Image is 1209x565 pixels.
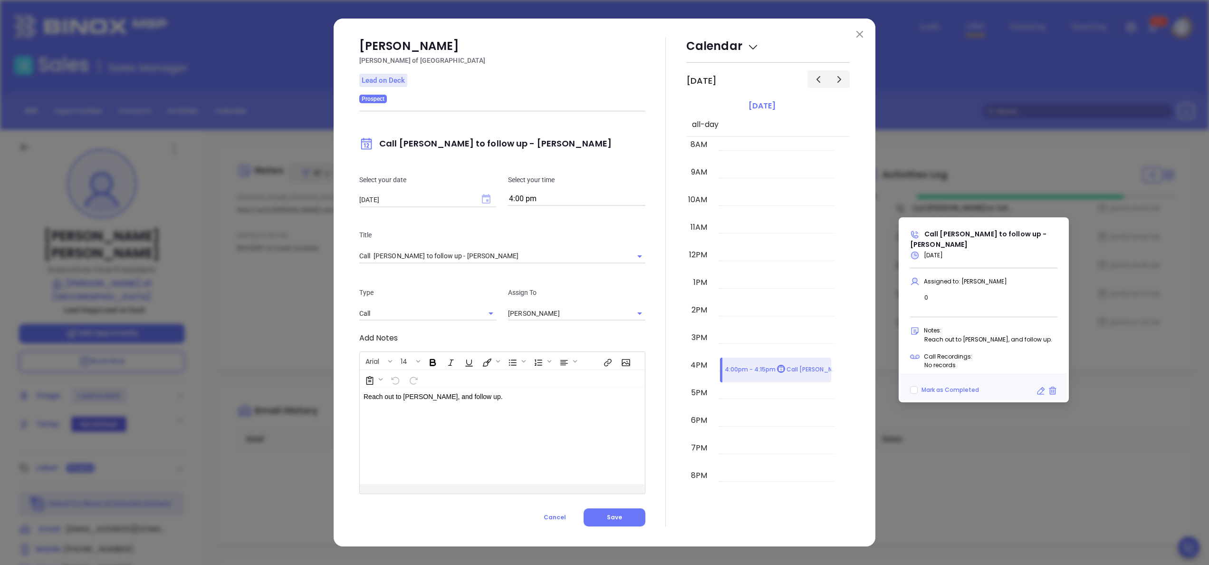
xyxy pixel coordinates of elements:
span: Mark as Completed [921,386,979,394]
p: Reach out to [PERSON_NAME], and follow up. [924,336,1057,343]
p: 0 [924,294,1057,302]
span: Cancel [544,513,566,521]
span: [DATE] [924,251,943,259]
button: Open [484,307,498,320]
span: Redo [404,371,421,387]
span: Insert link [598,353,615,369]
span: Call [PERSON_NAME] to follow up - [PERSON_NAME] [910,229,1046,249]
div: 3pm [690,332,709,343]
p: Lead on Deck [359,74,407,87]
span: Assigned to: [PERSON_NAME] [924,277,1007,285]
span: 14 [396,357,412,363]
button: 14 [396,353,414,369]
div: 12pm [687,249,709,261]
span: Calendar [686,38,759,54]
span: Save [607,513,622,521]
p: Select your time [508,175,645,185]
span: Insert Ordered List [529,353,554,369]
span: Italic [441,353,459,369]
p: Type [359,287,497,298]
button: Next day [828,70,850,88]
button: Open [633,250,646,263]
button: Arial [361,353,386,369]
p: Reach out to [PERSON_NAME], and follow up. [364,392,621,402]
span: Prospect [362,94,384,104]
button: Cancel [526,508,584,526]
span: Surveys [360,371,385,387]
div: 11am [689,222,709,233]
span: Font size [395,353,422,369]
p: Add Notes [359,332,645,344]
div: 6pm [689,415,709,426]
div: 8am [689,139,709,150]
input: MM/DD/YYYY [359,195,473,205]
p: [PERSON_NAME] of [GEOGRAPHIC_DATA] [359,55,645,66]
a: [DATE] [747,99,777,113]
span: Undo [386,371,403,387]
img: close modal [856,31,863,38]
button: Open [633,307,646,320]
div: 8pm [689,470,709,481]
span: Call [PERSON_NAME] to follow up - [PERSON_NAME] [359,137,612,149]
div: 4pm [689,360,709,371]
p: No records [924,361,1057,369]
span: Font family [360,353,394,369]
p: 4:00pm - 4:15pm Call [PERSON_NAME] to follow up - [PERSON_NAME] [725,365,936,375]
div: 5pm [689,387,709,399]
span: Fill color or set the text color [478,353,502,369]
span: Bold [423,353,441,369]
span: Align [555,353,579,369]
p: Assign To [508,287,645,298]
div: 9pm [690,497,709,509]
div: 9am [689,166,709,178]
span: Insert Image [616,353,633,369]
p: Select your date [359,175,497,185]
div: 10am [686,194,709,205]
h2: [DATE] [686,76,717,86]
span: Underline [460,353,477,369]
button: Previous day [807,70,829,88]
div: 2pm [690,304,709,316]
div: 7pm [689,442,709,454]
span: all-day [690,119,719,130]
span: Notes: [924,326,941,334]
span: Insert Unordered List [503,353,528,369]
span: Arial [361,357,384,363]
p: [PERSON_NAME] [359,38,645,55]
div: 1pm [691,277,709,288]
button: Choose date, selected date is Sep 20, 2025 [477,190,496,209]
span: Call Recordings: [924,352,972,360]
p: Title [359,230,645,240]
button: Save [584,508,645,526]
